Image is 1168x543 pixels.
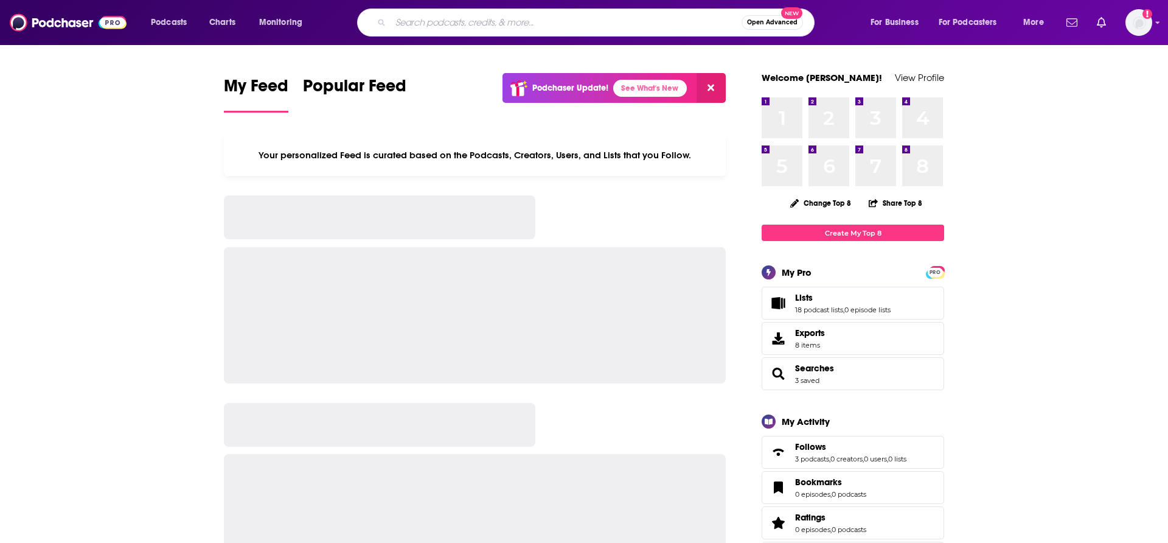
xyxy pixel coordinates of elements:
[782,267,812,278] div: My Pro
[781,7,803,19] span: New
[795,477,842,488] span: Bookmarks
[795,328,825,338] span: Exports
[795,512,826,523] span: Ratings
[142,13,203,32] button: open menu
[224,75,288,113] a: My Feed
[928,268,942,277] span: PRO
[766,514,790,531] a: Ratings
[766,444,790,461] a: Follows
[1023,14,1044,31] span: More
[762,225,944,241] a: Create My Top 8
[747,19,798,26] span: Open Advanced
[887,455,888,463] span: ,
[303,75,406,103] span: Popular Feed
[795,490,830,499] a: 0 episodes
[762,322,944,355] a: Exports
[259,14,302,31] span: Monitoring
[795,292,813,303] span: Lists
[795,477,866,488] a: Bookmarks
[1142,9,1152,19] svg: Add a profile image
[1015,13,1059,32] button: open menu
[766,330,790,347] span: Exports
[795,441,826,452] span: Follows
[795,441,906,452] a: Follows
[843,306,844,314] span: ,
[1062,12,1082,33] a: Show notifications dropdown
[868,191,923,215] button: Share Top 8
[391,13,742,32] input: Search podcasts, credits, & more...
[795,306,843,314] a: 18 podcast lists
[795,525,830,534] a: 0 episodes
[1125,9,1152,36] button: Show profile menu
[862,13,934,32] button: open menu
[762,72,882,83] a: Welcome [PERSON_NAME]!
[224,135,726,176] div: Your personalized Feed is curated based on the Podcasts, Creators, Users, and Lists that you Follow.
[795,512,866,523] a: Ratings
[829,455,830,463] span: ,
[766,365,790,382] a: Searches
[782,416,830,427] div: My Activity
[830,490,832,499] span: ,
[762,287,944,320] span: Lists
[928,267,942,276] a: PRO
[895,72,944,83] a: View Profile
[931,13,1015,32] button: open menu
[762,436,944,469] span: Follows
[10,11,127,34] img: Podchaser - Follow, Share and Rate Podcasts
[369,9,826,37] div: Search podcasts, credits, & more...
[1125,9,1152,36] span: Logged in as megcassidy
[762,471,944,504] span: Bookmarks
[830,455,863,463] a: 0 creators
[783,195,858,211] button: Change Top 8
[762,357,944,390] span: Searches
[766,479,790,496] a: Bookmarks
[762,506,944,539] span: Ratings
[795,292,891,303] a: Lists
[844,306,891,314] a: 0 episode lists
[871,14,919,31] span: For Business
[832,525,866,534] a: 0 podcasts
[795,376,819,385] a: 3 saved
[832,490,866,499] a: 0 podcasts
[251,13,318,32] button: open menu
[303,75,406,113] a: Popular Feed
[613,80,687,97] a: See What's New
[766,295,790,312] a: Lists
[863,455,864,463] span: ,
[151,14,187,31] span: Podcasts
[201,13,243,32] a: Charts
[1092,12,1111,33] a: Show notifications dropdown
[864,455,887,463] a: 0 users
[1125,9,1152,36] img: User Profile
[209,14,235,31] span: Charts
[830,525,832,534] span: ,
[939,14,997,31] span: For Podcasters
[224,75,288,103] span: My Feed
[742,15,803,30] button: Open AdvancedNew
[888,455,906,463] a: 0 lists
[532,83,608,93] p: Podchaser Update!
[795,455,829,463] a: 3 podcasts
[795,363,834,374] a: Searches
[795,341,825,349] span: 8 items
